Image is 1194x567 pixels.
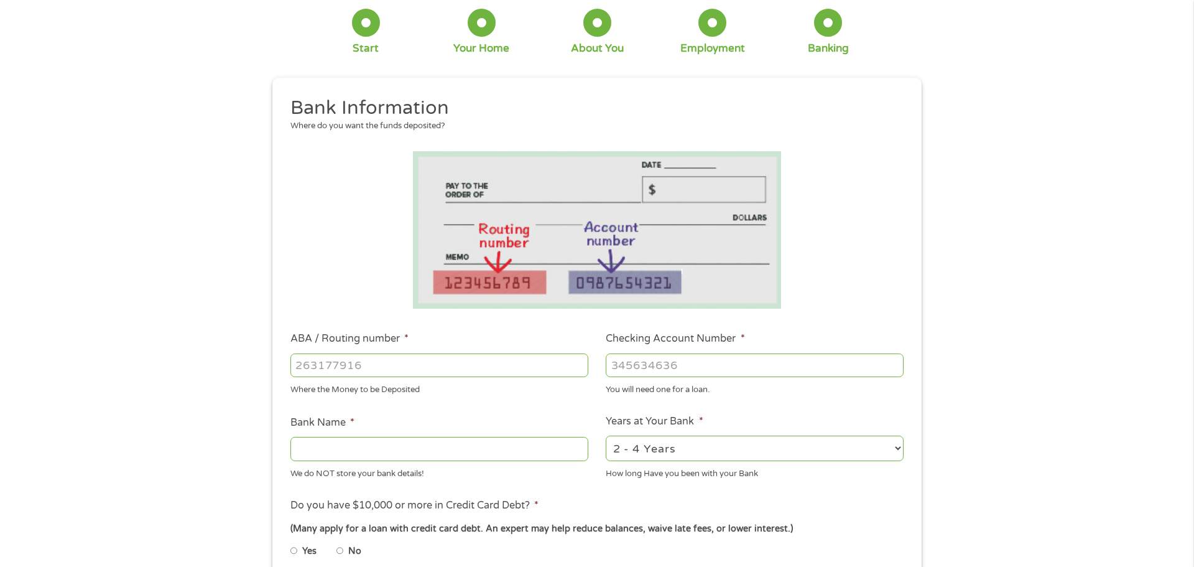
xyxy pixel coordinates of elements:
img: Routing number location [413,151,781,309]
div: Banking [808,42,849,55]
label: Checking Account Number [606,332,744,345]
div: We do NOT store your bank details! [290,463,588,480]
label: ABA / Routing number [290,332,409,345]
div: You will need one for a loan. [606,380,904,396]
label: Do you have $10,000 or more in Credit Card Debt? [290,499,539,512]
div: Start [353,42,379,55]
label: No [348,545,361,558]
input: 345634636 [606,354,904,377]
div: Your Home [453,42,509,55]
div: About You [571,42,624,55]
label: Years at Your Bank [606,415,703,428]
input: 263177916 [290,354,588,377]
div: (Many apply for a loan with credit card debt. An expert may help reduce balances, waive late fees... [290,522,904,536]
label: Bank Name [290,416,354,429]
h2: Bank Information [290,96,895,121]
div: How long Have you been with your Bank [606,463,904,480]
div: Where do you want the funds deposited? [290,120,895,133]
div: Employment [680,42,745,55]
div: Where the Money to be Deposited [290,380,588,396]
label: Yes [302,545,317,558]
